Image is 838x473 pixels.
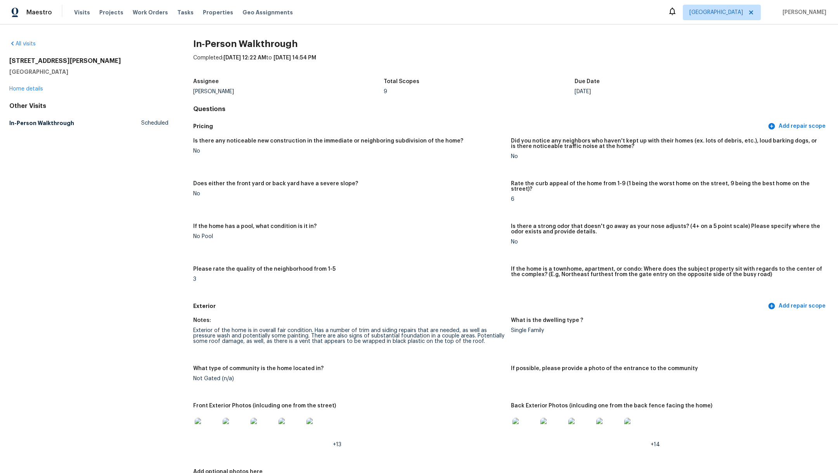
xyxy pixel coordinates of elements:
h5: Exterior [193,302,766,310]
div: Completed: to [193,54,829,74]
span: [GEOGRAPHIC_DATA] [689,9,743,16]
h5: If possible, please provide a photo of the entrance to the community [511,366,698,371]
h5: If the home has a pool, what condition is it in? [193,224,317,229]
span: Maestro [26,9,52,16]
div: Exterior of the home is in overall fair condition. Has a number of trim and siding repairs that a... [193,328,505,344]
span: Projects [99,9,123,16]
h5: Please rate the quality of the neighborhood from 1-5 [193,266,336,272]
div: 3 [193,276,505,282]
span: Add repair scope [769,122,826,131]
h5: Did you notice any neighbors who haven't kept up with their homes (ex. lots of debris, etc.), lou... [511,138,822,149]
div: Other Visits [9,102,168,110]
h5: What is the dwelling type ? [511,318,583,323]
h5: Total Scopes [384,79,419,84]
h5: Notes: [193,318,211,323]
div: No [193,191,505,197]
h4: Questions [193,105,829,113]
h2: In-Person Walkthrough [193,40,829,48]
a: All visits [9,41,36,47]
span: Geo Assignments [242,9,293,16]
div: No Pool [193,234,505,239]
h5: Is there a strong odor that doesn't go away as your nose adjusts? (4+ on a 5 point scale) Please ... [511,224,822,235]
div: 6 [511,197,822,202]
a: In-Person WalkthroughScheduled [9,116,168,130]
span: Visits [74,9,90,16]
span: Tasks [177,10,194,15]
div: Not Gated (n/a) [193,376,505,381]
span: [PERSON_NAME] [779,9,826,16]
span: Work Orders [133,9,168,16]
h5: [GEOGRAPHIC_DATA] [9,68,168,76]
span: Properties [203,9,233,16]
h5: What type of community is the home located in? [193,366,324,371]
h5: Back Exterior Photos (inlcuding one from the back fence facing the home) [511,403,712,409]
h5: Pricing [193,122,766,130]
span: [DATE] 14:54 PM [274,55,316,61]
button: Add repair scope [766,299,829,313]
h5: Does either the front yard or back yard have a severe slope? [193,181,358,186]
h5: In-Person Walkthrough [9,119,74,127]
a: Home details [9,86,43,92]
h2: [STREET_ADDRESS][PERSON_NAME] [9,57,168,65]
div: No [511,154,822,159]
span: +13 [333,442,341,447]
div: [PERSON_NAME] [193,89,384,94]
h5: Is there any noticeable new construction in the immediate or neighboring subdivision of the home? [193,138,463,144]
button: Add repair scope [766,119,829,134]
h5: If the home is a townhome, apartment, or condo: Where does the subject property sit with regards ... [511,266,822,277]
div: 9 [384,89,575,94]
span: [DATE] 12:22 AM [223,55,266,61]
span: +14 [651,442,660,447]
h5: Front Exterior Photos (inlcuding one from the street) [193,403,336,409]
h5: Due Date [575,79,600,84]
h5: Assignee [193,79,219,84]
span: Scheduled [141,119,168,127]
div: Single Family [511,328,822,333]
span: Add repair scope [769,301,826,311]
div: No [511,239,822,245]
div: [DATE] [575,89,765,94]
div: No [193,148,505,154]
h5: Rate the curb appeal of the home from 1-9 (1 being the worst home on the street, 9 being the best... [511,181,822,192]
